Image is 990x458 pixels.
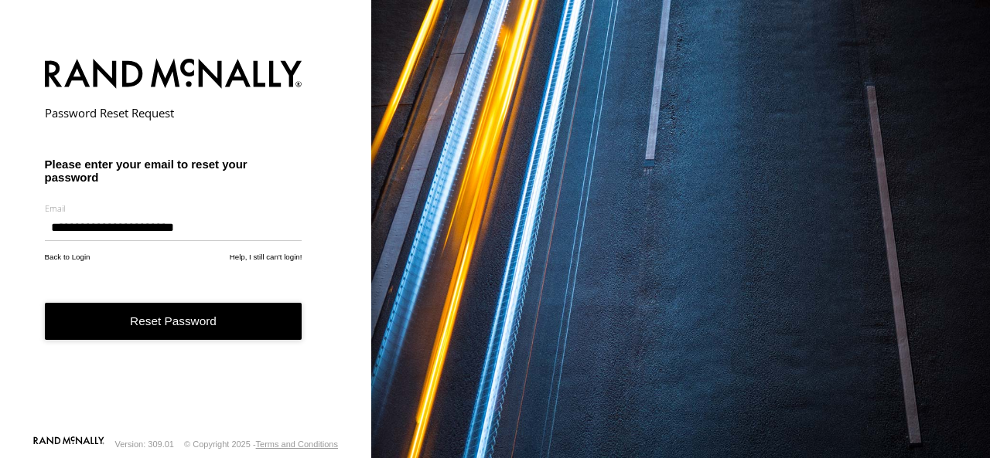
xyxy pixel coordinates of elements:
a: Back to Login [45,253,90,261]
div: Version: 309.01 [115,439,174,449]
div: © Copyright 2025 - [184,439,338,449]
button: Reset Password [45,303,302,341]
a: Visit our Website [33,436,104,452]
img: Rand McNally [45,56,302,95]
h3: Please enter your email to reset your password [45,158,302,184]
h2: Password Reset Request [45,105,302,120]
label: Email [45,202,302,214]
a: Help, I still can't login! [230,253,302,261]
a: Terms and Conditions [256,439,338,449]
